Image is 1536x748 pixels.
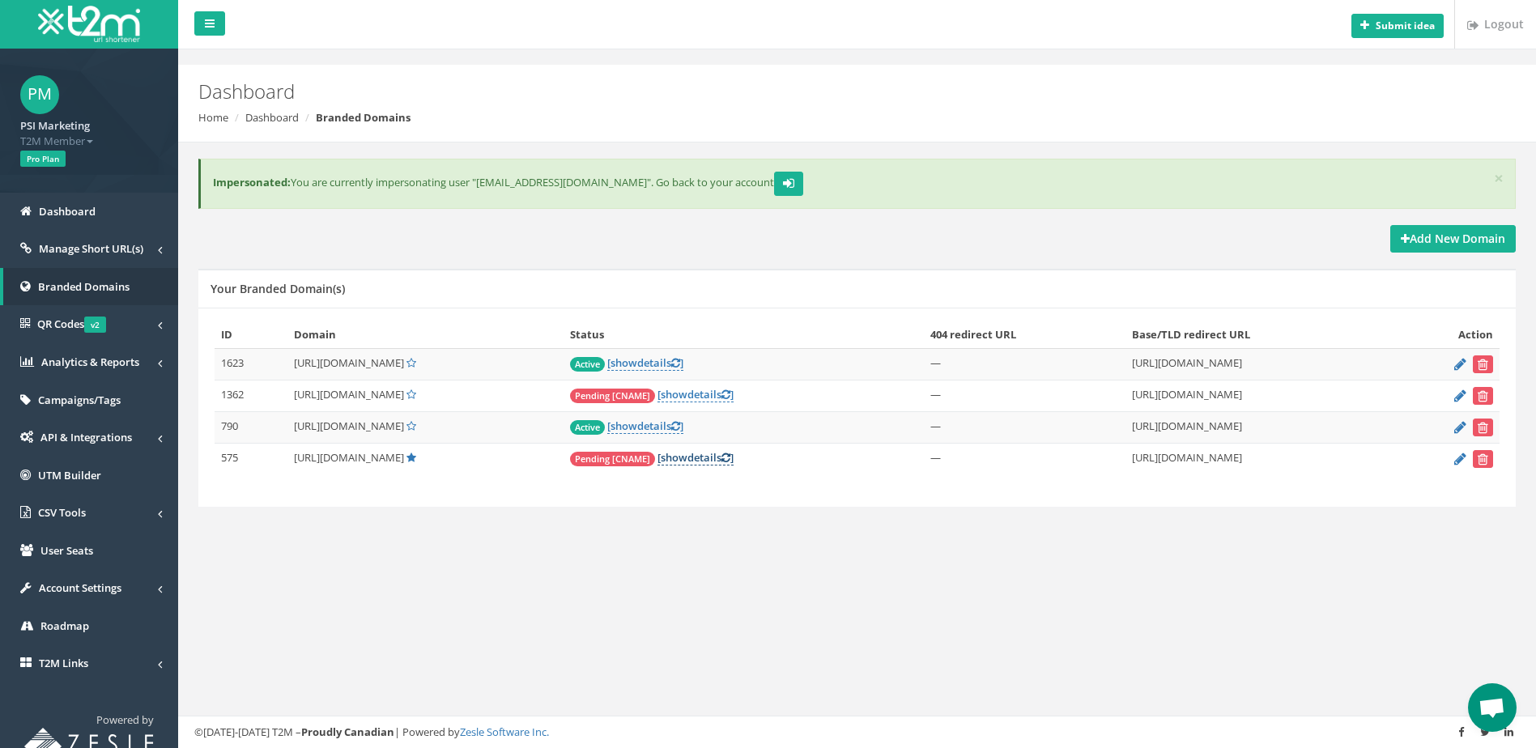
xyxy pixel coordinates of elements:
span: Active [570,357,605,372]
span: QR Codes [37,317,106,331]
th: Action [1393,321,1500,349]
span: show [661,450,687,465]
div: You are currently impersonating user "[EMAIL_ADDRESS][DOMAIN_NAME]". Go back to your account [198,159,1516,209]
a: Set Default [406,419,416,433]
span: [URL][DOMAIN_NAME] [294,419,404,433]
span: UTM Builder [38,468,101,482]
a: PSI Marketing T2M Member [20,114,158,148]
span: User Seats [40,543,93,558]
a: Set Default [406,387,416,402]
a: Default [406,450,416,465]
span: PM [20,75,59,114]
h5: Your Branded Domain(s) [211,283,345,295]
td: — [924,380,1125,412]
span: show [611,355,637,370]
span: Powered by [96,712,154,727]
a: Zesle Software Inc. [460,725,549,739]
span: show [611,419,637,433]
a: Add New Domain [1390,225,1516,253]
td: [URL][DOMAIN_NAME] [1125,444,1393,475]
span: T2M Links [39,656,88,670]
td: 1362 [215,380,287,412]
td: [URL][DOMAIN_NAME] [1125,380,1393,412]
span: [URL][DOMAIN_NAME] [294,387,404,402]
strong: Add New Domain [1401,231,1505,246]
th: Status [564,321,924,349]
span: Dashboard [39,204,96,219]
strong: PSI Marketing [20,118,90,133]
button: Submit idea [1351,14,1444,38]
span: show [661,387,687,402]
strong: Proudly Canadian [301,725,394,739]
a: [showdetails] [657,450,734,465]
h2: Dashboard [198,81,1292,102]
div: ©[DATE]-[DATE] T2M – | Powered by [194,725,1520,740]
span: API & Integrations [40,430,132,444]
strong: Branded Domains [316,110,411,125]
a: [showdetails] [607,355,683,371]
img: T2M [38,6,140,42]
b: Impersonated: [213,175,291,189]
div: Open chat [1468,683,1517,732]
th: Base/TLD redirect URL [1125,321,1393,349]
span: Pending [CNAME] [570,389,655,403]
td: 575 [215,444,287,475]
td: [URL][DOMAIN_NAME] [1125,349,1393,380]
span: [URL][DOMAIN_NAME] [294,450,404,465]
span: Roadmap [40,618,89,633]
td: — [924,412,1125,444]
td: — [924,444,1125,475]
a: [showdetails] [657,387,734,402]
button: × [1494,170,1504,187]
b: Submit idea [1376,19,1435,32]
span: Manage Short URL(s) [39,241,143,256]
span: Branded Domains [38,279,130,294]
a: Set Default [406,355,416,370]
th: ID [215,321,287,349]
span: v2 [84,317,106,333]
td: — [924,349,1125,380]
span: [URL][DOMAIN_NAME] [294,355,404,370]
a: [showdetails] [607,419,683,434]
a: Home [198,110,228,125]
span: Campaigns/Tags [38,393,121,407]
th: 404 redirect URL [924,321,1125,349]
td: 790 [215,412,287,444]
span: Pending [CNAME] [570,452,655,466]
th: Domain [287,321,564,349]
span: Account Settings [39,580,121,595]
td: 1623 [215,349,287,380]
a: Dashboard [245,110,299,125]
span: Pro Plan [20,151,66,167]
span: Active [570,420,605,435]
td: [URL][DOMAIN_NAME] [1125,412,1393,444]
span: Analytics & Reports [41,355,139,369]
span: T2M Member [20,134,158,149]
span: CSV Tools [38,505,86,520]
